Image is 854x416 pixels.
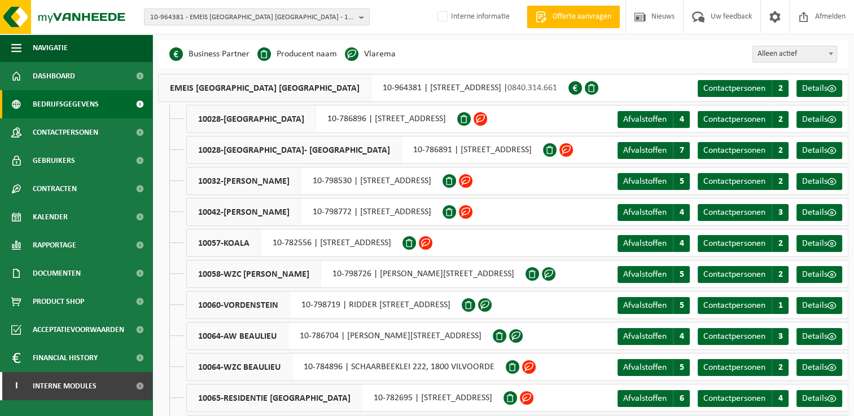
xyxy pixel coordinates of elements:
a: Afvalstoffen 4 [617,235,690,252]
span: Interne modules [33,372,97,400]
a: Contactpersonen 3 [698,204,789,221]
span: Details [802,177,827,186]
div: 10-964381 | [STREET_ADDRESS] | [158,74,568,102]
a: Details [796,266,842,283]
span: Details [802,115,827,124]
a: Afvalstoffen 7 [617,142,690,159]
a: Details [796,390,842,407]
span: Afvalstoffen [623,239,667,248]
li: Producent naam [257,46,337,63]
a: Contactpersonen 4 [698,390,789,407]
span: 10-964381 - EMEIS [GEOGRAPHIC_DATA] [GEOGRAPHIC_DATA] - 1180 UKKEL, ALSEMBERGSTEENWEG 1037 [150,9,354,26]
div: 10-798719 | RIDDER [STREET_ADDRESS] [186,291,462,319]
span: Offerte aanvragen [550,11,614,23]
a: Afvalstoffen 4 [617,111,690,128]
div: 10-786896 | [STREET_ADDRESS] [186,105,457,133]
span: Alleen actief [752,46,837,63]
a: Afvalstoffen 4 [617,328,690,345]
span: Dashboard [33,62,75,90]
span: Contactpersonen [703,146,765,155]
span: 10042-[PERSON_NAME] [187,198,301,225]
a: Details [796,80,842,97]
span: Afvalstoffen [623,270,667,279]
span: Details [802,363,827,372]
a: Afvalstoffen 5 [617,359,690,376]
span: Gebruikers [33,147,75,175]
span: Afvalstoffen [623,394,667,403]
a: Afvalstoffen 5 [617,297,690,314]
span: Acceptatievoorwaarden [33,316,124,344]
span: 7 [673,142,690,159]
a: Offerte aanvragen [527,6,620,28]
span: I [11,372,21,400]
span: 10028-[GEOGRAPHIC_DATA]- [GEOGRAPHIC_DATA] [187,136,402,163]
div: 10-798726 | [PERSON_NAME][STREET_ADDRESS] [186,260,525,288]
span: 10064-AW BEAULIEU [187,322,288,349]
span: Afvalstoffen [623,301,667,310]
span: 10060-VORDENSTEIN [187,291,290,318]
span: Afvalstoffen [623,363,667,372]
a: Afvalstoffen 5 [617,173,690,190]
span: Kalender [33,203,68,231]
span: Afvalstoffen [623,115,667,124]
span: 5 [673,359,690,376]
div: 10-798530 | [STREET_ADDRESS] [186,167,443,195]
a: Contactpersonen 2 [698,266,789,283]
div: 10-782556 | [STREET_ADDRESS] [186,229,402,257]
a: Contactpersonen 2 [698,80,789,97]
a: Contactpersonen 1 [698,297,789,314]
span: 4 [673,328,690,345]
span: 4 [772,390,789,407]
a: Details [796,204,842,221]
span: Details [802,301,827,310]
a: Details [796,173,842,190]
span: 5 [673,173,690,190]
span: Contactpersonen [703,84,765,93]
span: Details [802,239,827,248]
span: Contactpersonen [703,363,765,372]
a: Details [796,235,842,252]
li: Business Partner [169,46,249,63]
span: Details [802,84,827,93]
span: Contactpersonen [703,394,765,403]
span: Product Shop [33,287,84,316]
span: Details [802,332,827,341]
span: Contactpersonen [703,177,765,186]
span: Contactpersonen [703,301,765,310]
div: 10-786891 | [STREET_ADDRESS] [186,136,543,164]
span: 2 [772,266,789,283]
span: 2 [772,173,789,190]
span: Contactpersonen [703,115,765,124]
li: Vlarema [345,46,396,63]
span: Bedrijfsgegevens [33,90,99,118]
a: Details [796,359,842,376]
span: 6 [673,390,690,407]
div: 10-798772 | [STREET_ADDRESS] [186,198,443,226]
a: Contactpersonen 2 [698,359,789,376]
span: Contracten [33,175,77,203]
a: Contactpersonen 2 [698,173,789,190]
span: 2 [772,111,789,128]
span: 4 [673,235,690,252]
span: 5 [673,266,690,283]
span: Documenten [33,259,81,287]
span: Details [802,394,827,403]
a: Details [796,297,842,314]
div: 10-782695 | [STREET_ADDRESS] [186,384,503,412]
a: Contactpersonen 2 [698,235,789,252]
span: 3 [772,328,789,345]
span: Afvalstoffen [623,208,667,217]
span: Contactpersonen [703,332,765,341]
span: 4 [673,111,690,128]
span: 4 [673,204,690,221]
a: Contactpersonen 3 [698,328,789,345]
span: 10065-RESIDENTIE [GEOGRAPHIC_DATA] [187,384,362,411]
a: Afvalstoffen 4 [617,204,690,221]
span: Navigatie [33,34,68,62]
span: 2 [772,80,789,97]
span: Afvalstoffen [623,332,667,341]
span: Afvalstoffen [623,146,667,155]
span: 10064-WZC BEAULIEU [187,353,292,380]
span: Contactpersonen [703,208,765,217]
span: 5 [673,297,690,314]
